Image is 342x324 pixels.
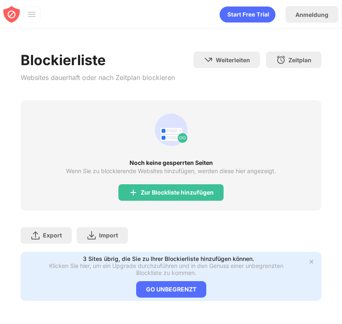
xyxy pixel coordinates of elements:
[308,258,315,265] img: x-button.svg
[21,160,322,166] div: Noch keine gesperrten Seiten
[216,56,250,63] div: Weiterleiten
[83,255,254,262] div: 3 Sites übrig, die Sie zu Ihrer Blockierliste hinzufügen können.
[136,281,206,298] div: GO UNBEGRENZT
[288,56,311,63] div: Zeitplan
[40,262,292,276] div: Klicken Sie hier, um ein Upgrade durchzuführen und in den Genuss einer unbegrenzten Blockliste zu...
[219,6,276,23] div: animation
[99,232,118,239] div: Import
[21,52,175,68] div: Blockierliste
[21,72,175,84] div: Websites dauerhaft oder nach Zeitplan blockieren
[3,6,20,23] img: blocksite-icon-red.svg
[43,232,62,239] div: Export
[141,189,214,196] div: Zur Blockliste hinzufügen
[66,168,276,174] div: Wenn Sie zu blockierende Websites hinzufügen, werden diese hier angezeigt.
[295,11,328,18] div: Anmeldung
[151,110,191,150] div: animation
